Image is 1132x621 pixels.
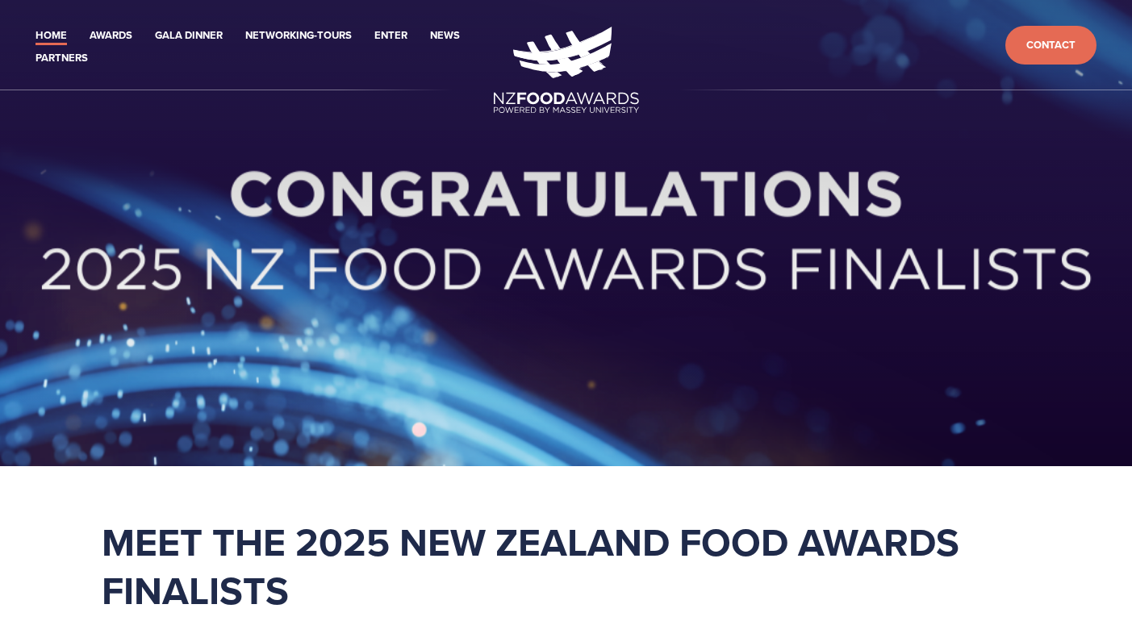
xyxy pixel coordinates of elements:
[102,514,969,619] strong: Meet the 2025 New Zealand Food Awards Finalists
[374,27,407,45] a: Enter
[36,49,88,68] a: Partners
[155,27,223,45] a: Gala Dinner
[36,27,67,45] a: Home
[430,27,460,45] a: News
[90,27,132,45] a: Awards
[245,27,352,45] a: Networking-Tours
[1005,26,1096,65] a: Contact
